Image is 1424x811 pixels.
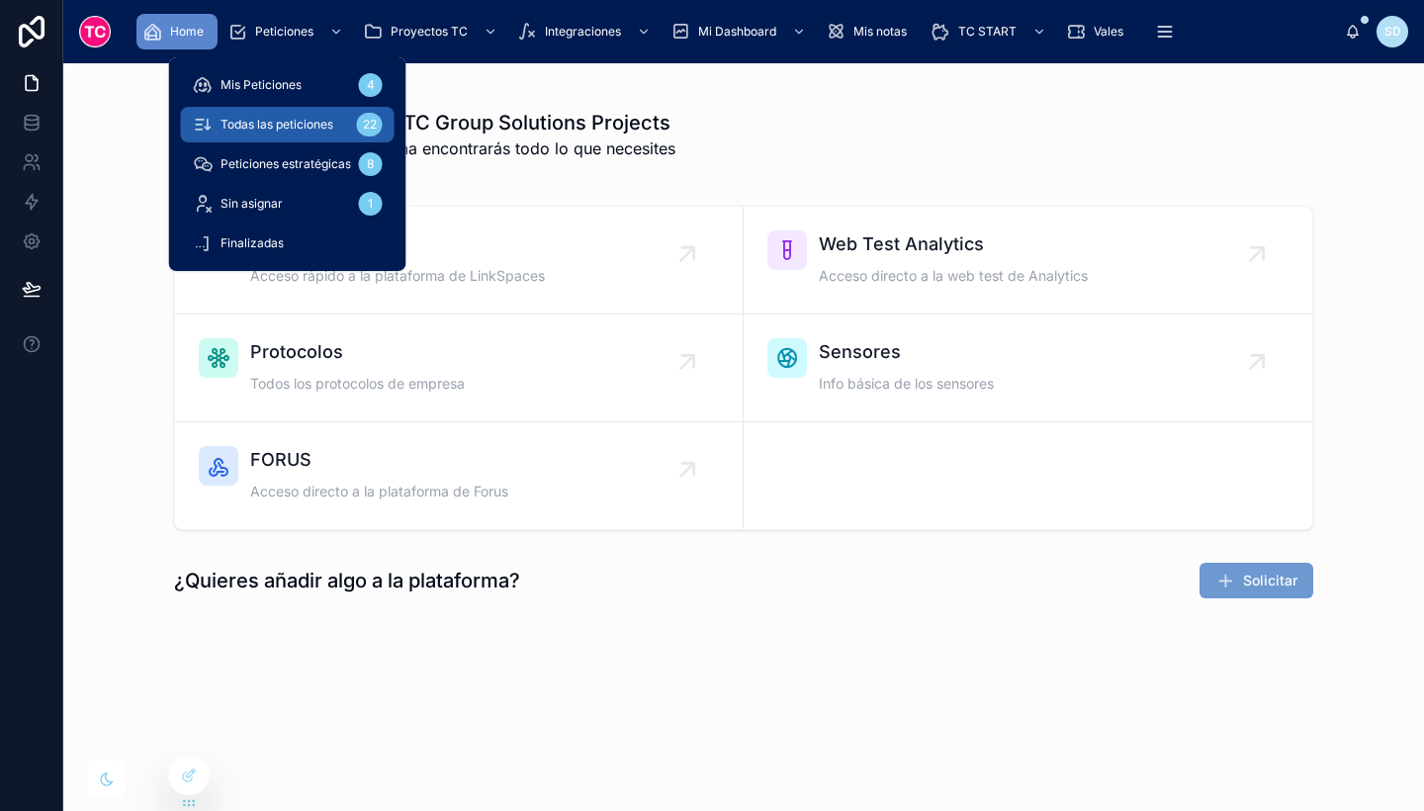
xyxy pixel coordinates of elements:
[127,10,1345,53] div: scrollable content
[744,207,1312,315] a: Web Test AnalyticsAcceso directo a la web test de Analytics
[819,374,994,394] span: Info básica de los sensores
[819,266,1088,286] span: Acceso directo a la web test de Analytics
[958,24,1017,40] span: TC START
[820,14,921,49] a: Mis notas
[181,107,395,142] a: Todas las peticiones22
[136,14,218,49] a: Home
[359,192,383,216] div: 1
[255,24,313,40] span: Peticiones
[1200,563,1313,598] button: Solicitar
[665,14,816,49] a: Mi Dashboard
[744,315,1312,422] a: SensoresInfo básica de los sensores
[359,73,383,97] div: 4
[221,77,302,93] span: Mis Peticiones
[357,14,507,49] a: Proyectos TC
[181,146,395,182] a: Peticiones estratégicas8
[221,235,284,251] span: Finalizadas
[175,315,744,422] a: ProtocolosTodos los protocolos de empresa
[181,67,395,103] a: Mis Peticiones4
[221,196,283,212] span: Sin asignar
[277,136,675,160] span: En esta plataforma encontrarás todo lo que necesites
[250,374,465,394] span: Todos los protocolos de empresa
[391,24,468,40] span: Proyectos TC
[221,117,333,133] span: Todas las peticiones
[698,24,776,40] span: Mi Dashboard
[357,113,383,136] div: 22
[79,16,111,47] img: App logo
[222,14,353,49] a: Peticiones
[174,567,520,594] h1: ¿Quieres añadir algo a la plataforma?
[221,156,351,172] span: Peticiones estratégicas
[175,422,744,529] a: FORUSAcceso directo a la plataforma de Forus
[250,266,545,286] span: Acceso rápido a la plataforma de LinkSpaces
[181,225,395,261] a: Finalizadas
[511,14,661,49] a: Integraciones
[1060,14,1137,49] a: Vales
[925,14,1056,49] a: TC START
[1384,24,1401,40] span: SD
[1094,24,1123,40] span: Vales
[277,109,675,136] h1: Bienvenido a TC Group Solutions Projects
[819,338,994,366] span: Sensores
[1243,571,1297,590] span: Solicitar
[250,446,508,474] span: FORUS
[170,24,204,40] span: Home
[545,24,621,40] span: Integraciones
[175,207,744,315] a: LinkSpacesAcceso rápido a la plataforma de LinkSpaces
[181,186,395,222] a: Sin asignar1
[250,338,465,366] span: Protocolos
[853,24,907,40] span: Mis notas
[250,482,508,501] span: Acceso directo a la plataforma de Forus
[819,230,1088,258] span: Web Test Analytics
[359,152,383,176] div: 8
